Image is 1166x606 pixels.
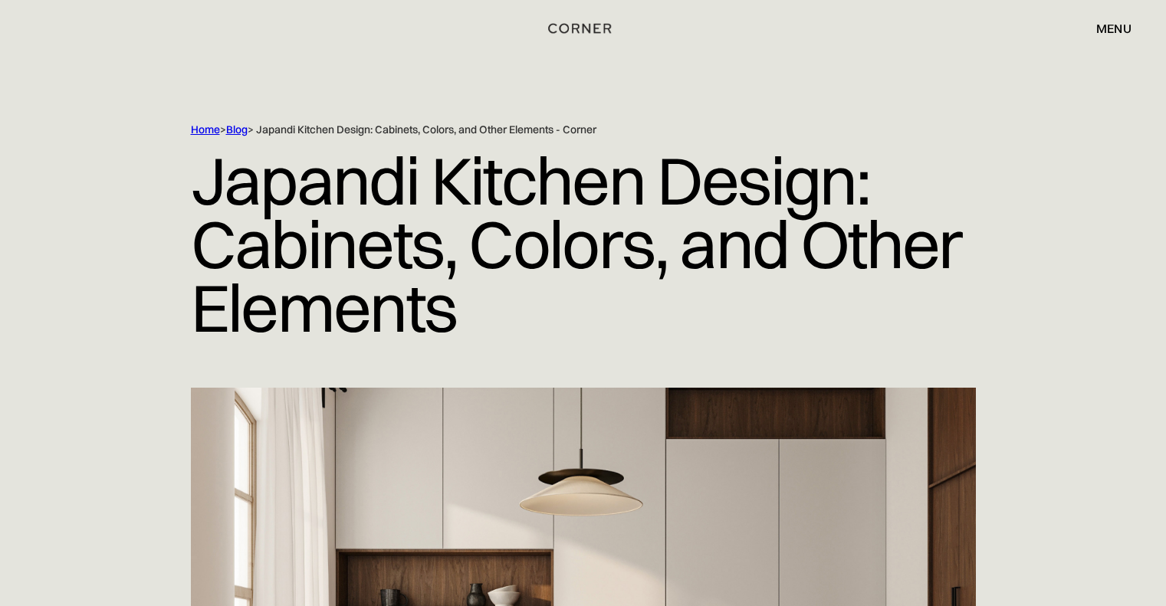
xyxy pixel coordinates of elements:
[1096,22,1132,34] div: menu
[226,123,248,136] a: Blog
[191,123,911,137] div: > > Japandi Kitchen Design: Cabinets, Colors, and Other Elements - Corner
[1081,15,1132,41] div: menu
[537,18,629,38] a: home
[191,123,220,136] a: Home
[191,137,976,351] h1: Japandi Kitchen Design: Cabinets, Colors, and Other Elements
